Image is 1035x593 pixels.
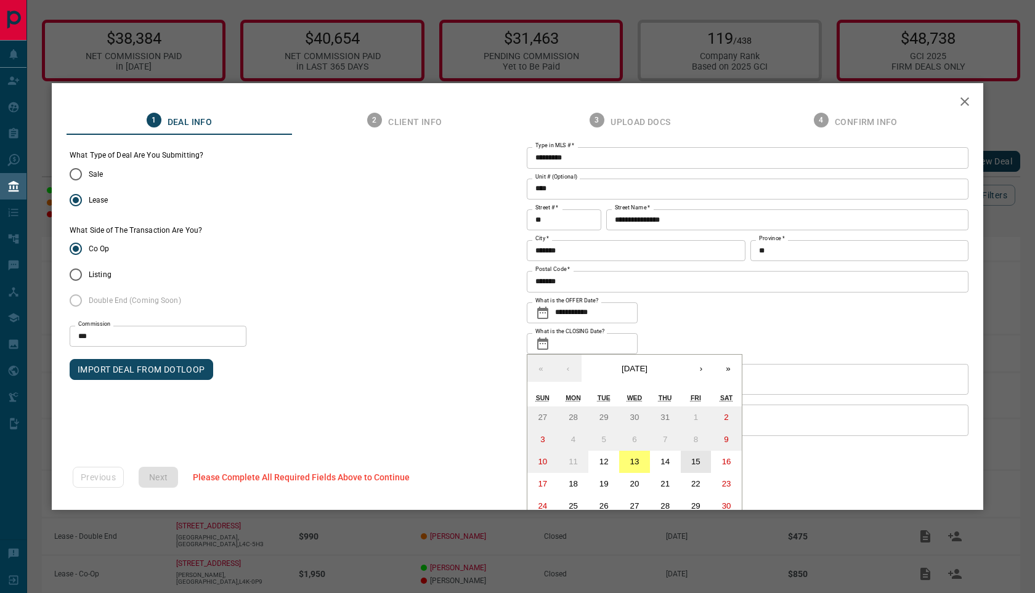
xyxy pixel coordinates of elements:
[681,406,712,429] button: August 1, 2025
[711,429,742,451] button: August 9, 2025
[630,501,639,510] abbr: August 27, 2025
[711,406,742,429] button: August 2, 2025
[535,265,570,273] label: Postal Code
[691,501,700,510] abbr: August 29, 2025
[558,473,589,495] button: August 18, 2025
[540,435,545,444] abbr: August 3, 2025
[630,479,639,488] abbr: August 20, 2025
[527,473,558,495] button: August 17, 2025
[588,406,619,429] button: July 29, 2025
[681,429,712,451] button: August 8, 2025
[722,457,731,466] abbr: August 16, 2025
[759,235,784,243] label: Province
[588,429,619,451] button: August 5, 2025
[558,495,589,517] button: August 25, 2025
[598,394,611,401] abbr: Tuesday
[569,501,578,510] abbr: August 25, 2025
[619,473,650,495] button: August 20, 2025
[582,355,688,382] button: [DATE]
[566,394,581,401] abbr: Monday
[650,473,681,495] button: August 21, 2025
[722,501,731,510] abbr: August 30, 2025
[558,429,589,451] button: August 4, 2025
[527,495,558,517] button: August 24, 2025
[538,413,547,422] abbr: July 27, 2025
[538,457,547,466] abbr: August 10, 2025
[535,173,577,181] label: Unit # (Optional)
[571,435,575,444] abbr: August 4, 2025
[627,394,643,401] abbr: Wednesday
[691,457,700,466] abbr: August 15, 2025
[711,451,742,473] button: August 16, 2025
[619,429,650,451] button: August 6, 2025
[70,359,213,380] button: IMPORT DEAL FROM DOTLOOP
[691,394,701,401] abbr: Friday
[602,435,606,444] abbr: August 5, 2025
[527,429,558,451] button: August 3, 2025
[89,169,103,180] span: Sale
[70,225,202,236] label: What Side of The Transaction Are You?
[535,235,549,243] label: City
[711,495,742,517] button: August 30, 2025
[681,473,712,495] button: August 22, 2025
[681,495,712,517] button: August 29, 2025
[660,479,670,488] abbr: August 21, 2025
[650,495,681,517] button: August 28, 2025
[715,355,742,382] button: »
[630,413,639,422] abbr: July 30, 2025
[722,479,731,488] abbr: August 23, 2025
[89,269,112,280] span: Listing
[720,394,733,401] abbr: Saturday
[691,479,700,488] abbr: August 22, 2025
[694,413,698,422] abbr: August 1, 2025
[535,142,574,150] label: Type in MLS #
[558,406,589,429] button: July 28, 2025
[650,406,681,429] button: July 31, 2025
[89,195,108,206] span: Lease
[615,204,650,212] label: Street Name
[694,435,698,444] abbr: August 8, 2025
[538,479,547,488] abbr: August 17, 2025
[558,451,589,473] button: August 11, 2025
[569,457,578,466] abbr: August 11, 2025
[660,413,670,422] abbr: July 31, 2025
[538,501,547,510] abbr: August 24, 2025
[588,451,619,473] button: August 12, 2025
[588,495,619,517] button: August 26, 2025
[535,328,604,336] label: What is the CLOSING Date?
[78,320,111,328] label: Commission
[724,435,728,444] abbr: August 9, 2025
[724,413,728,422] abbr: August 2, 2025
[70,150,203,161] legend: What Type of Deal Are You Submitting?
[89,243,110,254] span: Co Op
[660,457,670,466] abbr: August 14, 2025
[622,364,647,373] span: [DATE]
[599,501,609,510] abbr: August 26, 2025
[630,457,639,466] abbr: August 13, 2025
[660,501,670,510] abbr: August 28, 2025
[554,355,582,382] button: ‹
[89,295,181,306] span: Double End (Coming Soon)
[619,495,650,517] button: August 27, 2025
[588,473,619,495] button: August 19, 2025
[599,457,609,466] abbr: August 12, 2025
[569,413,578,422] abbr: July 28, 2025
[535,297,598,305] label: What is the OFFER Date?
[535,204,558,212] label: Street #
[688,355,715,382] button: ›
[527,406,558,429] button: July 27, 2025
[659,394,672,401] abbr: Thursday
[168,117,213,128] span: Deal Info
[569,479,578,488] abbr: August 18, 2025
[619,406,650,429] button: July 30, 2025
[193,472,410,482] span: Please Complete All Required Fields Above to Continue
[681,451,712,473] button: August 15, 2025
[711,473,742,495] button: August 23, 2025
[599,413,609,422] abbr: July 29, 2025
[663,435,667,444] abbr: August 7, 2025
[536,394,550,401] abbr: Sunday
[632,435,636,444] abbr: August 6, 2025
[599,479,609,488] abbr: August 19, 2025
[650,429,681,451] button: August 7, 2025
[619,451,650,473] button: August 13, 2025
